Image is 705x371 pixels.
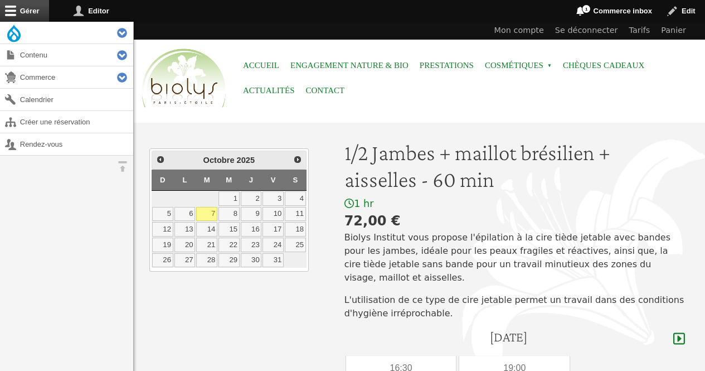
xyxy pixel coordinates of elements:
[563,53,644,78] a: Chèques cadeaux
[344,231,685,285] p: Biolys Institut vous propose l'épilation à la cire tiède jetable avec bandes pour les jambes, idé...
[490,329,527,345] h4: [DATE]
[196,253,217,268] a: 28
[152,207,173,221] a: 5
[243,53,279,78] a: Accueil
[241,207,262,221] a: 9
[285,207,306,221] a: 11
[655,22,692,40] a: Panier
[344,197,685,210] div: 1 hr
[160,176,166,184] span: Dimanche
[285,238,306,252] a: 25
[262,207,284,221] a: 10
[485,53,552,78] span: Cosmétiques
[290,53,409,78] a: Engagement Nature & Bio
[241,253,262,268] a: 30
[174,253,196,268] a: 27
[420,53,474,78] a: Prestations
[237,156,255,165] span: 2025
[153,152,168,167] a: Précédent
[196,238,217,252] a: 21
[111,156,133,177] button: Orientation horizontale
[271,176,276,184] span: Vendredi
[306,78,345,103] a: Contact
[241,191,262,206] a: 2
[344,211,685,231] div: 72,00 €
[489,22,550,40] a: Mon compte
[290,152,304,167] a: Suivant
[204,176,210,184] span: Mardi
[285,191,306,206] a: 4
[547,64,552,68] span: »
[152,253,173,268] a: 26
[344,139,685,193] h1: 1/2 Jambes + maillot brésilien + aisselles - 60 min
[624,22,656,40] a: Tarifs
[139,47,228,110] img: Accueil
[182,176,187,184] span: Lundi
[218,222,240,237] a: 15
[156,155,165,164] span: Précédent
[262,222,284,237] a: 17
[218,238,240,252] a: 22
[203,156,235,165] span: Octobre
[174,238,196,252] a: 20
[241,222,262,237] a: 16
[293,155,302,164] span: Suivant
[550,22,624,40] a: Se déconnecter
[262,253,284,268] a: 31
[582,4,591,13] span: 1
[152,222,173,237] a: 12
[218,191,240,206] a: 1
[249,176,253,184] span: Jeudi
[344,293,685,320] p: L'utilisation de ce type de cire jetable permet un travail dans des conditions d'hygiène irréproc...
[241,238,262,252] a: 23
[262,191,284,206] a: 3
[262,238,284,252] a: 24
[196,222,217,237] a: 14
[196,207,217,221] a: 7
[218,253,240,268] a: 29
[174,222,196,237] a: 13
[243,78,295,103] a: Actualités
[285,222,306,237] a: 18
[174,207,196,221] a: 6
[152,238,173,252] a: 19
[293,176,298,184] span: Samedi
[226,176,232,184] span: Mercredi
[134,22,705,117] header: Entête du site
[218,207,240,221] a: 8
